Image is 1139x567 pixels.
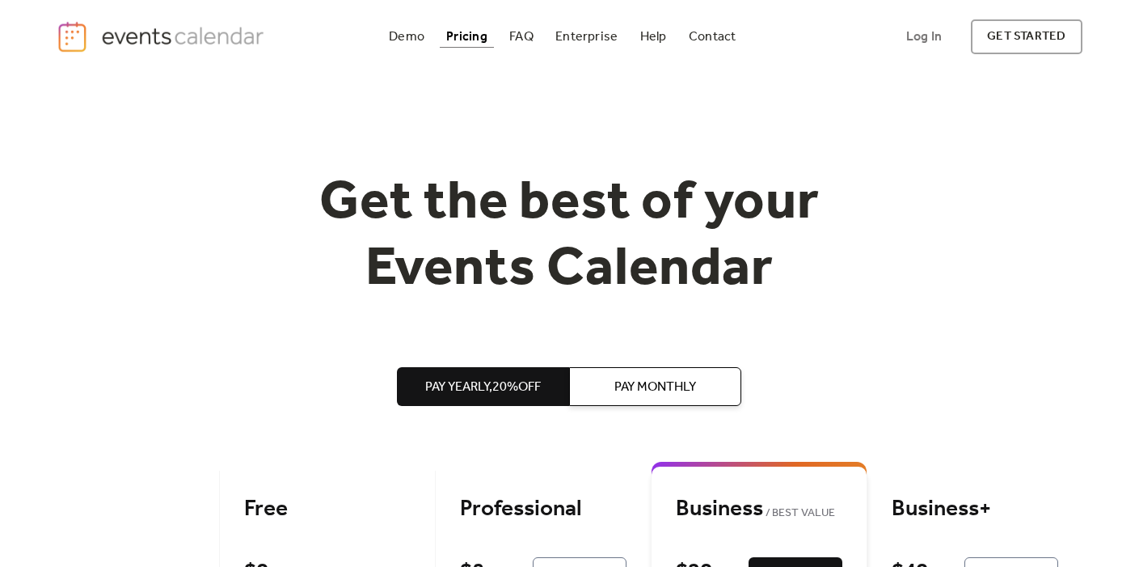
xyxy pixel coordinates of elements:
[382,26,431,48] a: Demo
[892,495,1058,523] div: Business+
[615,378,697,397] span: Pay Monthly
[503,26,540,48] a: FAQ
[634,26,673,48] a: Help
[971,19,1082,54] a: get started
[763,504,835,523] span: BEST VALUE
[389,32,424,41] div: Demo
[689,32,736,41] div: Contact
[890,19,958,54] a: Log In
[460,495,626,523] div: Professional
[446,32,487,41] div: Pricing
[682,26,743,48] a: Contact
[426,378,542,397] span: Pay Yearly, 20% off
[244,495,411,523] div: Free
[440,26,494,48] a: Pricing
[549,26,624,48] a: Enterprise
[640,32,667,41] div: Help
[555,32,618,41] div: Enterprise
[570,367,742,406] button: Pay Monthly
[259,171,880,303] h1: Get the best of your Events Calendar
[509,32,534,41] div: FAQ
[676,495,842,523] div: Business
[57,20,268,53] a: home
[398,367,570,406] button: Pay Yearly,20%off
